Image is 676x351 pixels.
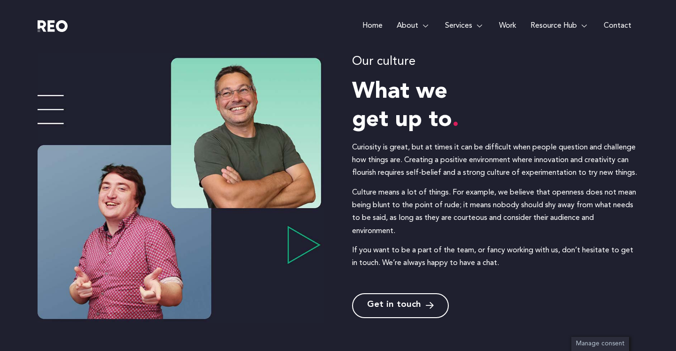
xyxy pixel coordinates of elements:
[352,293,449,318] a: Get in touch
[367,301,421,310] span: Get in touch
[352,187,638,238] p: Culture means a lot of things. For example, we believe that openness does not mean being blunt to...
[576,341,624,347] span: Manage consent
[352,81,459,132] span: What we get up to
[352,244,638,270] p: If you want to be a part of the team, or fancy working with us, don’t hesitate to get in touch. W...
[352,53,638,71] h4: Our culture
[352,141,638,180] p: Curiosity is great, but at times it can be difficult when people question and challenge how thing...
